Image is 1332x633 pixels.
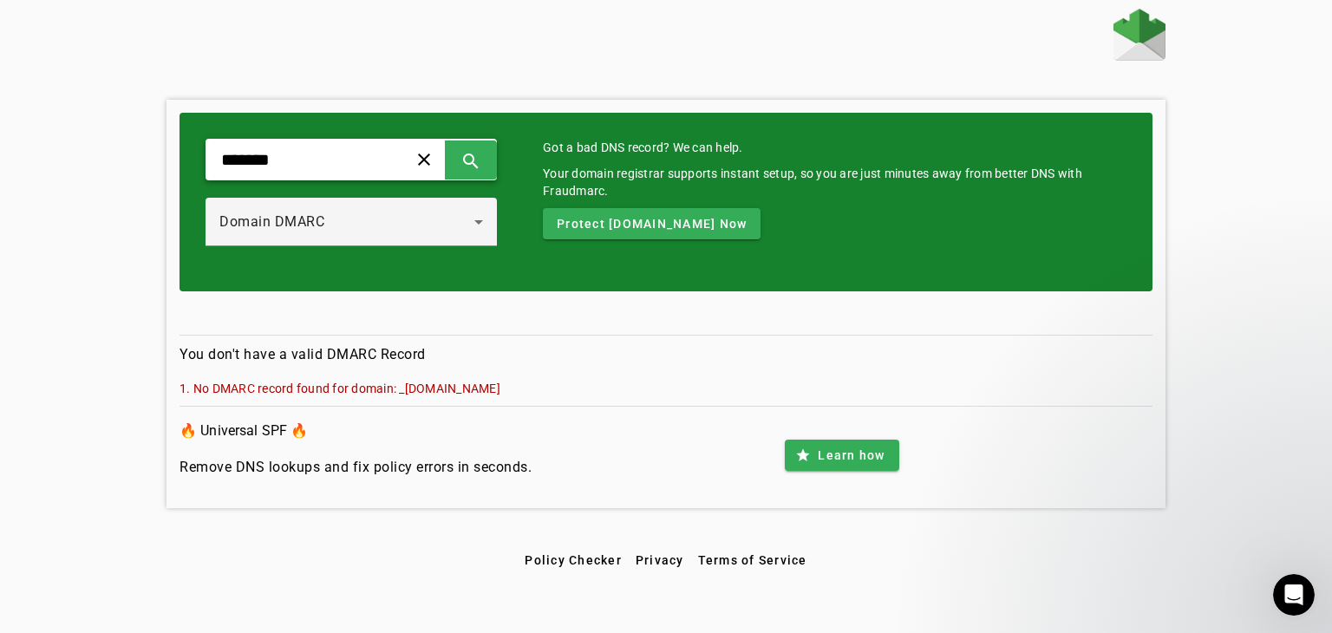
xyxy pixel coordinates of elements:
span: Learn how [818,447,885,464]
div: Your domain registrar supports instant setup, so you are just minutes away from better DNS with F... [543,165,1126,199]
mat-error: 1. No DMARC record found for domain: _[DOMAIN_NAME] [180,379,1152,397]
iframe: Intercom live chat [1273,574,1315,616]
span: Domain DMARC [219,213,324,230]
span: Protect [DOMAIN_NAME] Now [557,215,747,232]
span: Privacy [636,553,684,567]
img: Fraudmarc Logo [1113,9,1165,61]
button: Protect [DOMAIN_NAME] Now [543,208,761,239]
h4: You don't have a valid DMARC Record [180,344,1152,365]
h4: Remove DNS lookups and fix policy errors in seconds. [180,457,532,478]
span: Policy Checker [525,553,622,567]
mat-card-title: Got a bad DNS record? We can help. [543,139,1126,156]
a: Home [1113,9,1165,65]
h3: 🔥 Universal SPF 🔥 [180,419,532,443]
button: Learn how [785,440,898,471]
span: Terms of Service [698,553,807,567]
button: Terms of Service [691,545,814,576]
button: Policy Checker [518,545,629,576]
button: Privacy [629,545,691,576]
